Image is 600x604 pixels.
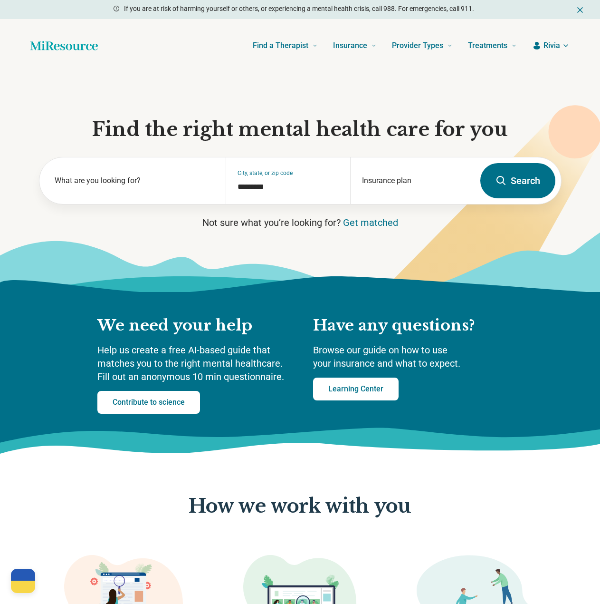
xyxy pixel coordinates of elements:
[39,117,562,142] h1: Find the right mental health care for you
[124,4,474,14] p: If you are at risk of harming yourself or others, or experiencing a mental health crisis, call 98...
[392,27,453,65] a: Provider Types
[253,39,308,52] span: Find a Therapist
[468,39,507,52] span: Treatments
[97,316,294,336] h2: We need your help
[313,343,503,370] p: Browse our guide on how to use your insurance and what to expect.
[392,39,443,52] span: Provider Types
[543,40,560,51] span: Rivia
[55,175,215,186] label: What are you looking for?
[97,343,294,383] p: Help us create a free AI-based guide that matches you to the right mental healthcare. Fill out an...
[468,27,517,65] a: Treatments
[30,36,98,55] a: Home page
[480,163,555,198] button: Search
[313,316,503,336] h2: Have any questions?
[39,216,562,229] p: Not sure what you’re looking for?
[189,496,411,517] p: How we work with you
[313,378,399,400] a: Learning Center
[532,40,570,51] button: Rivia
[97,391,200,414] a: Contribute to science
[343,217,398,228] a: Get matched
[253,27,318,65] a: Find a Therapist
[333,39,367,52] span: Insurance
[333,27,377,65] a: Insurance
[575,4,585,15] button: Dismiss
